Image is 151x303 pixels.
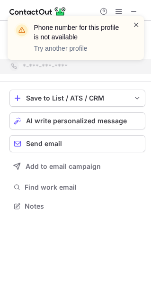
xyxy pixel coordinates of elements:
button: Find work email [9,181,145,194]
img: warning [14,23,29,38]
span: Notes [25,202,142,211]
p: Try another profile [34,44,121,53]
div: Save to List / ATS / CRM [26,94,129,102]
img: ContactOut v5.3.10 [9,6,66,17]
span: AI write personalized message [26,117,127,125]
button: Add to email campaign [9,158,145,175]
button: Notes [9,200,145,213]
button: save-profile-one-click [9,90,145,107]
header: Phone number for this profile is not available [34,23,121,42]
button: AI write personalized message [9,112,145,129]
span: Add to email campaign [26,163,101,170]
button: Send email [9,135,145,152]
span: Find work email [25,183,142,192]
span: Send email [26,140,62,147]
